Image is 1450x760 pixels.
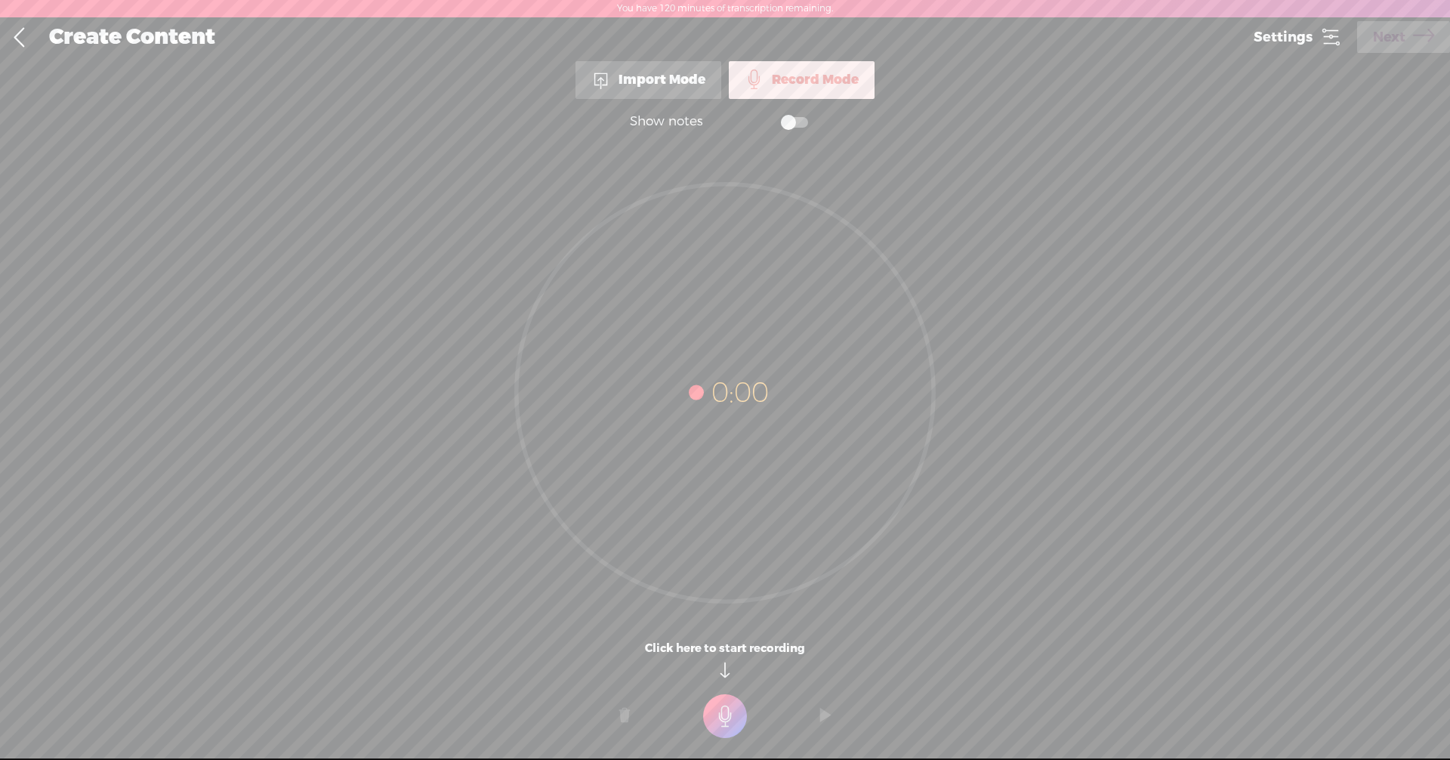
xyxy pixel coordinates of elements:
[617,3,833,15] label: You have 120 minutes of transcription remaining.
[1373,18,1405,57] span: Next
[729,61,875,99] div: Record Mode
[39,18,1238,57] div: Create Content
[1254,30,1313,45] span: Settings
[575,61,721,99] div: Import Mode
[630,113,703,130] div: Show notes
